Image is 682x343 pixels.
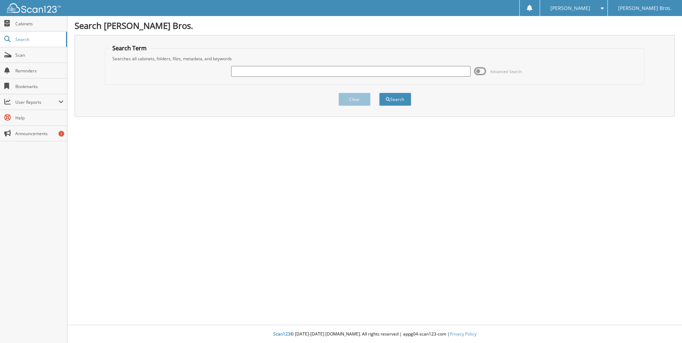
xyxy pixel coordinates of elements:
[618,6,672,10] span: [PERSON_NAME] Bros.
[15,83,63,89] span: Bookmarks
[15,52,63,58] span: Scan
[450,331,477,337] a: Privacy Policy
[109,44,150,52] legend: Search Term
[339,93,371,106] button: Clear
[58,131,64,137] div: 1
[75,20,675,31] h1: Search [PERSON_NAME] Bros.
[15,99,58,105] span: User Reports
[15,21,63,27] span: Cabinets
[273,331,290,337] span: Scan123
[550,6,590,10] span: [PERSON_NAME]
[15,130,63,137] span: Announcements
[7,3,61,13] img: scan123-logo-white.svg
[15,68,63,74] span: Reminders
[67,326,682,343] div: © [DATE]-[DATE] [DOMAIN_NAME]. All rights reserved | appg04-scan123-com |
[15,115,63,121] span: Help
[109,56,641,62] div: Searches all cabinets, folders, files, metadata, and keywords
[15,36,62,42] span: Search
[379,93,411,106] button: Search
[490,69,522,74] span: Advanced Search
